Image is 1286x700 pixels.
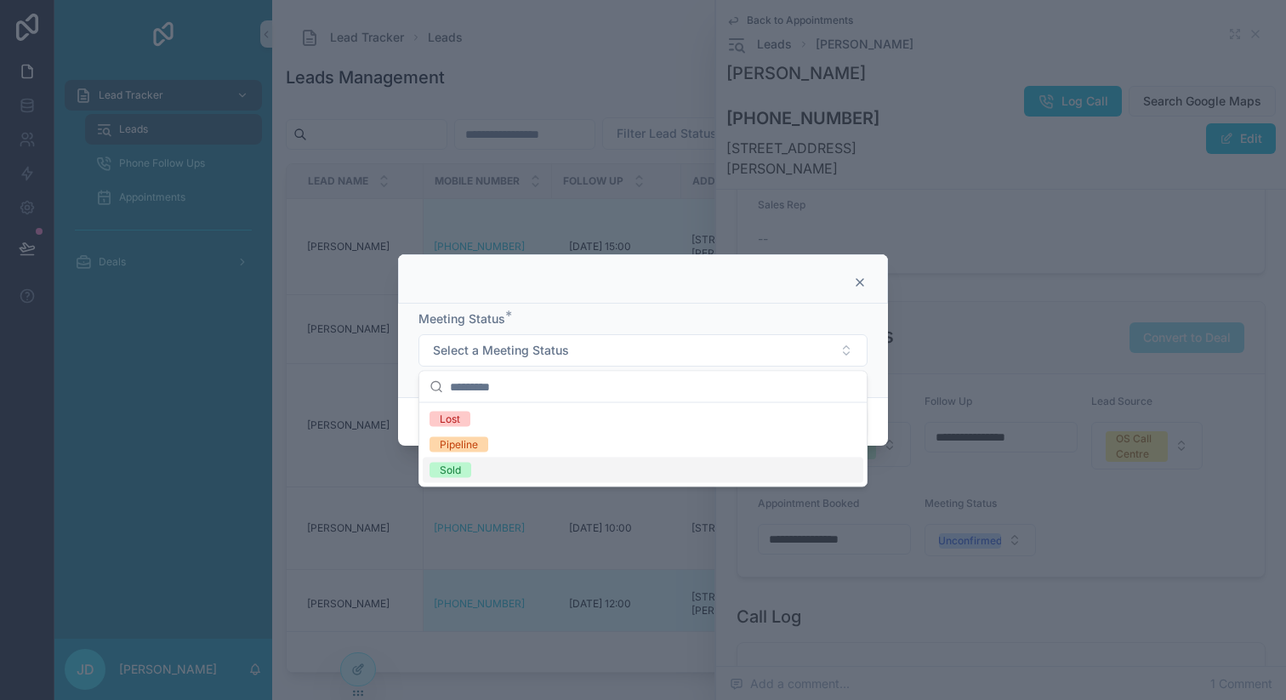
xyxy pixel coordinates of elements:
[440,412,460,427] div: Lost
[433,342,569,359] span: Select a Meeting Status
[440,463,461,478] div: Sold
[440,437,478,452] div: Pipeline
[418,311,505,326] span: Meeting Status
[419,403,867,487] div: Suggestions
[418,334,868,367] button: Select Button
